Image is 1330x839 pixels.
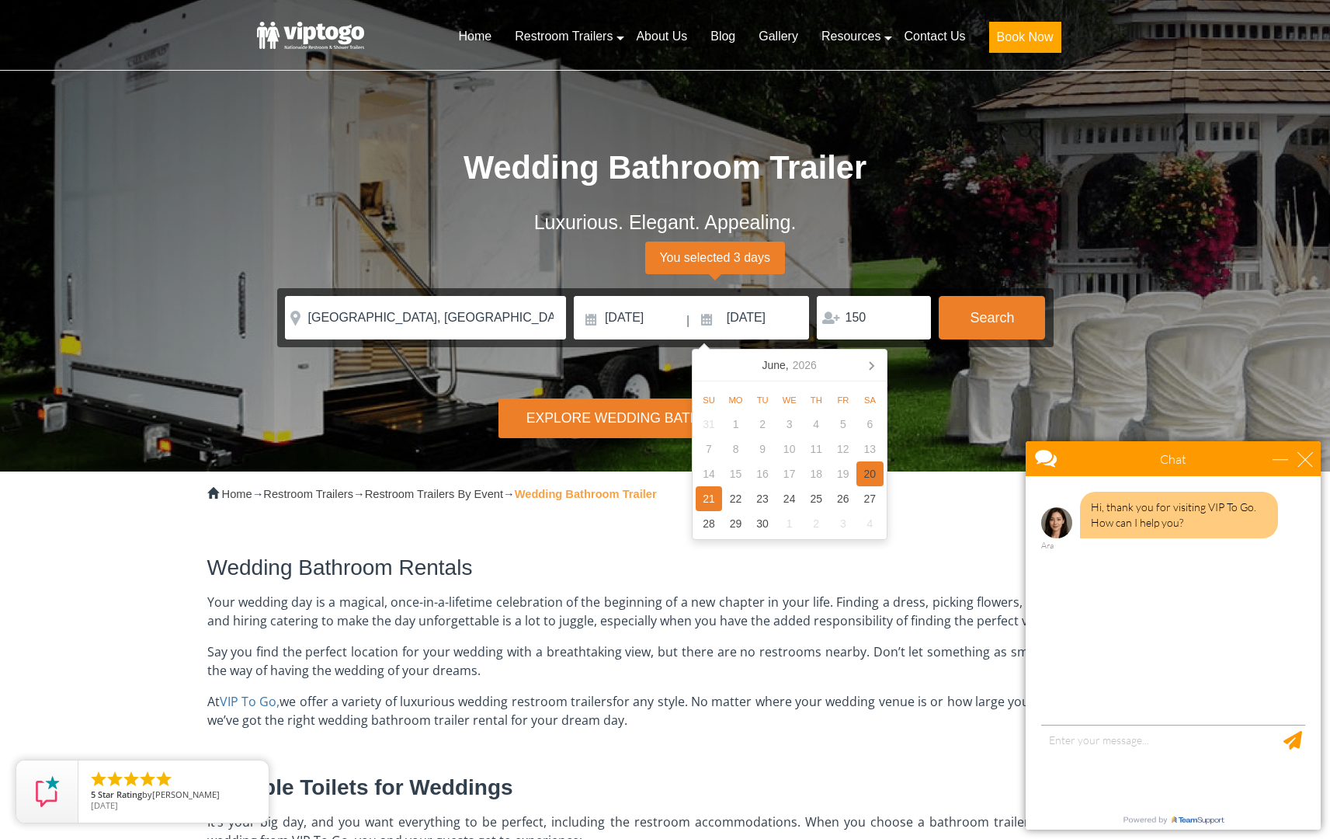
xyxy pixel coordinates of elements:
a: VIP To Go, [220,693,280,710]
span: Star Rating [98,789,142,800]
div: 27 [856,486,884,511]
span: | [686,296,689,346]
a: Restroom Trailers By Event [365,488,503,500]
div: Tu [749,391,776,409]
input: Pickup [692,296,810,339]
span: for any style. No matter where your wedding venue is or how large your bridal party is, we’ve got... [207,693,1123,729]
strong: Wedding Bathroom Trailer [515,488,657,500]
div: 28 [696,511,723,536]
div: 25 [803,486,830,511]
i: 2026 [793,356,817,374]
div: 10 [776,437,803,461]
div: 8 [722,437,749,461]
a: Gallery [747,19,810,54]
div: 1 [776,511,803,536]
span: Portable Toilets for Weddings [207,775,513,799]
div: Th [803,391,830,409]
div: 13 [856,437,884,461]
div: Fr [830,391,857,409]
div: Mo [722,391,749,409]
a: About Us [624,19,699,54]
div: 9 [749,437,776,461]
li:  [89,770,108,789]
a: Book Now [978,19,1073,62]
div: 3 [776,412,803,437]
div: 20 [856,461,884,486]
div: 16 [749,461,776,486]
div: 17 [776,461,803,486]
input: Where do you need your trailer? [285,296,566,339]
div: 2 [749,412,776,437]
div: 21 [696,486,723,511]
h2: Wedding Bathroom Rentals [207,556,1123,580]
span: Say you find the perfect location for your wedding with a breathtaking view, but there are no res... [207,643,1123,679]
div: Explore Wedding Bathroom Trailer [498,399,831,438]
a: Restroom Trailers [263,488,353,500]
input: Persons [817,296,931,339]
div: 23 [749,486,776,511]
div: 30 [749,511,776,536]
li:  [138,770,157,789]
a: Resources [810,19,892,54]
div: 19 [830,461,857,486]
div: We [776,391,803,409]
li:  [155,770,173,789]
a: Blog [699,19,747,54]
div: 26 [830,486,857,511]
div: 24 [776,486,803,511]
span: [PERSON_NAME] [152,789,220,800]
div: Sa [856,391,884,409]
div: 12 [830,437,857,461]
a: Restroom Trailers [503,19,624,54]
a: Home [446,19,503,54]
button: Book Now [989,22,1061,53]
li:  [122,770,141,789]
div: 1 [722,412,749,437]
span: [DATE] [91,799,118,811]
iframe: Live Chat Box [1016,432,1330,839]
a: Home [222,488,252,500]
li:  [106,770,124,789]
div: 3 [830,511,857,536]
button: Search [939,296,1045,339]
div: 18 [803,461,830,486]
img: Review Rating [32,776,63,807]
div: 7 [696,437,723,461]
span: 5 [91,789,95,800]
div: 4 [856,511,884,536]
div: Su [696,391,723,409]
div: 15 [722,461,749,486]
div: 31 [696,412,723,437]
div: 5 [830,412,857,437]
div: 11 [803,437,830,461]
div: June, [755,353,822,378]
span: At we offer a variety of luxurious wedding restroom trailers [207,693,613,710]
span: → → → [222,488,657,500]
span: Wedding Bathroom Trailer [464,149,866,186]
div: 14 [696,461,723,486]
span: Luxurious. Elegant. Appealing. [534,211,797,233]
span: You selected 3 days [645,242,785,274]
div: 2 [803,511,830,536]
a: Contact Us [892,19,977,54]
div: 22 [722,486,749,511]
span: by [91,790,256,801]
div: 6 [856,412,884,437]
span: Your wedding day is a magical, once-in-a-lifetime celebration of the beginning of a new chapter i... [207,594,1123,629]
div: 4 [803,412,830,437]
div: 29 [722,511,749,536]
input: Delivery [574,296,685,339]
